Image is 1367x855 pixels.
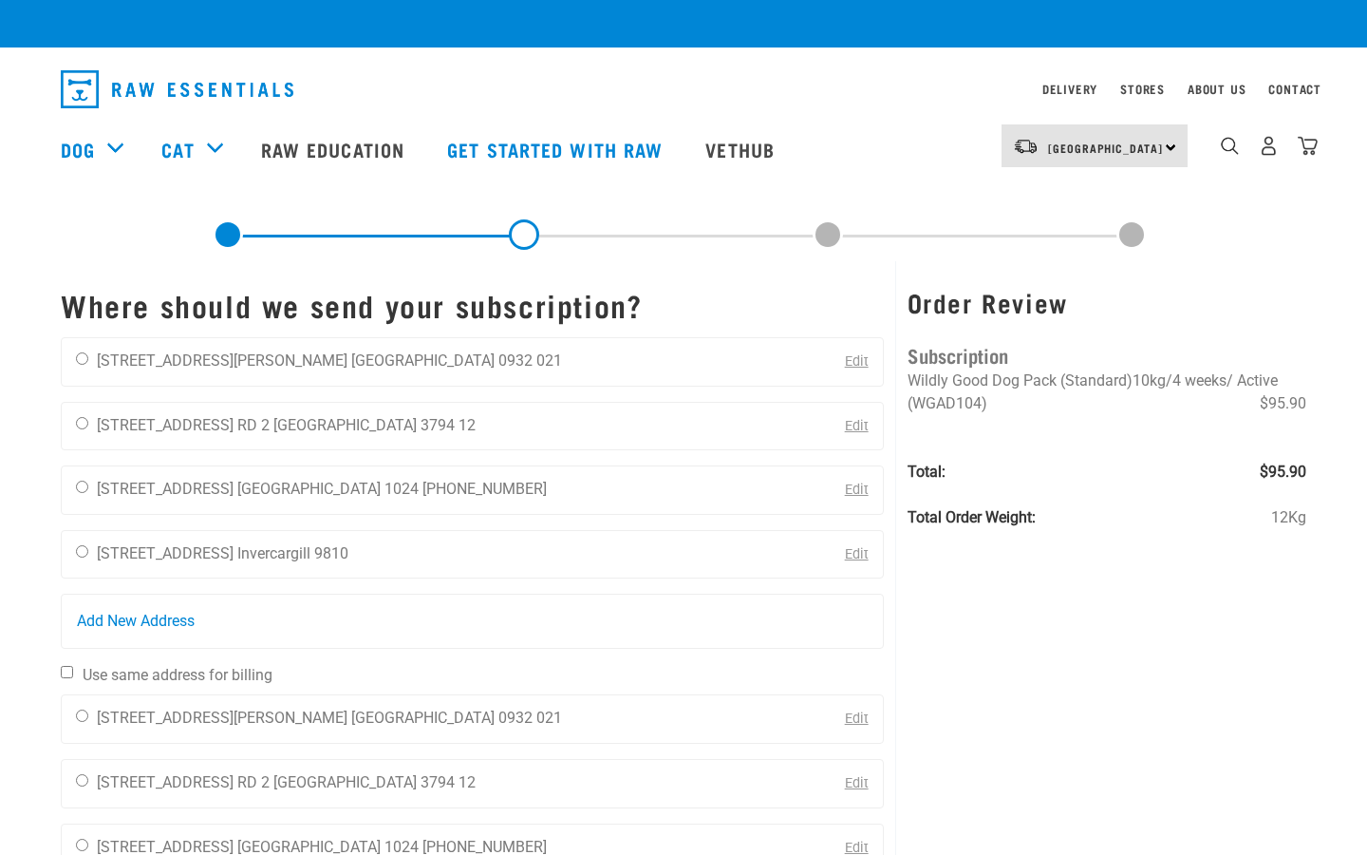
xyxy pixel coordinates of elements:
a: Edit [845,482,869,498]
li: [STREET_ADDRESS] [97,773,234,791]
li: [PHONE_NUMBER] [422,480,547,498]
a: Raw Education [242,111,428,187]
img: van-moving.png [1013,138,1039,155]
img: home-icon@2x.png [1298,136,1318,156]
strong: Total Order Weight: [908,508,1036,526]
a: Dog [61,135,95,163]
li: 12 [459,416,476,434]
li: [GEOGRAPHIC_DATA] 3794 [273,773,455,791]
li: 12 [459,773,476,791]
img: home-icon-1@2x.png [1221,137,1239,155]
span: 12Kg [1271,506,1306,529]
a: Edit [845,711,869,727]
li: [GEOGRAPHIC_DATA] 0932 [351,351,533,370]
a: Edit [845,546,869,562]
a: Vethub [686,111,798,187]
span: Add New Address [77,610,195,633]
li: [GEOGRAPHIC_DATA] 0932 [351,709,533,727]
li: Invercargill 9810 [237,544,348,562]
a: Edit [845,418,869,434]
a: Edit [845,353,869,370]
li: [GEOGRAPHIC_DATA] 3794 [273,416,455,434]
h1: Where should we send your subscription? [61,288,884,322]
li: [GEOGRAPHIC_DATA] 1024 [237,480,419,498]
li: 021 [536,351,562,370]
span: Use same address for billing [83,666,272,684]
a: Get started with Raw [428,111,686,187]
a: Add New Address [62,595,883,648]
li: [STREET_ADDRESS] [97,480,234,498]
input: Use same address for billing [61,666,73,678]
li: [STREET_ADDRESS][PERSON_NAME] [97,351,347,370]
nav: dropdown navigation [46,63,1321,116]
a: Cat [161,135,194,163]
span: $95.90 [1260,461,1306,484]
img: Raw Essentials Logo [61,70,293,108]
a: About Us [1188,85,1245,92]
li: [STREET_ADDRESS][PERSON_NAME] [97,709,347,727]
a: Contact [1268,85,1321,92]
li: [STREET_ADDRESS] [97,544,234,562]
strong: Total: [908,463,946,481]
span: [GEOGRAPHIC_DATA] [1048,144,1163,151]
span: $95.90 [1260,392,1306,415]
span: Wildly Good Dog Pack (Standard)10kg/4 weeks/ Active (WGAD104) [908,371,1278,412]
a: Edit [845,775,869,791]
li: [STREET_ADDRESS] [97,416,234,434]
h4: Subscription [908,340,1306,370]
li: RD 2 [237,773,270,791]
li: 021 [536,709,562,727]
a: Stores [1120,85,1165,92]
li: RD 2 [237,416,270,434]
h3: Order Review [908,288,1306,317]
img: user.png [1259,136,1279,156]
a: Delivery [1042,85,1097,92]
